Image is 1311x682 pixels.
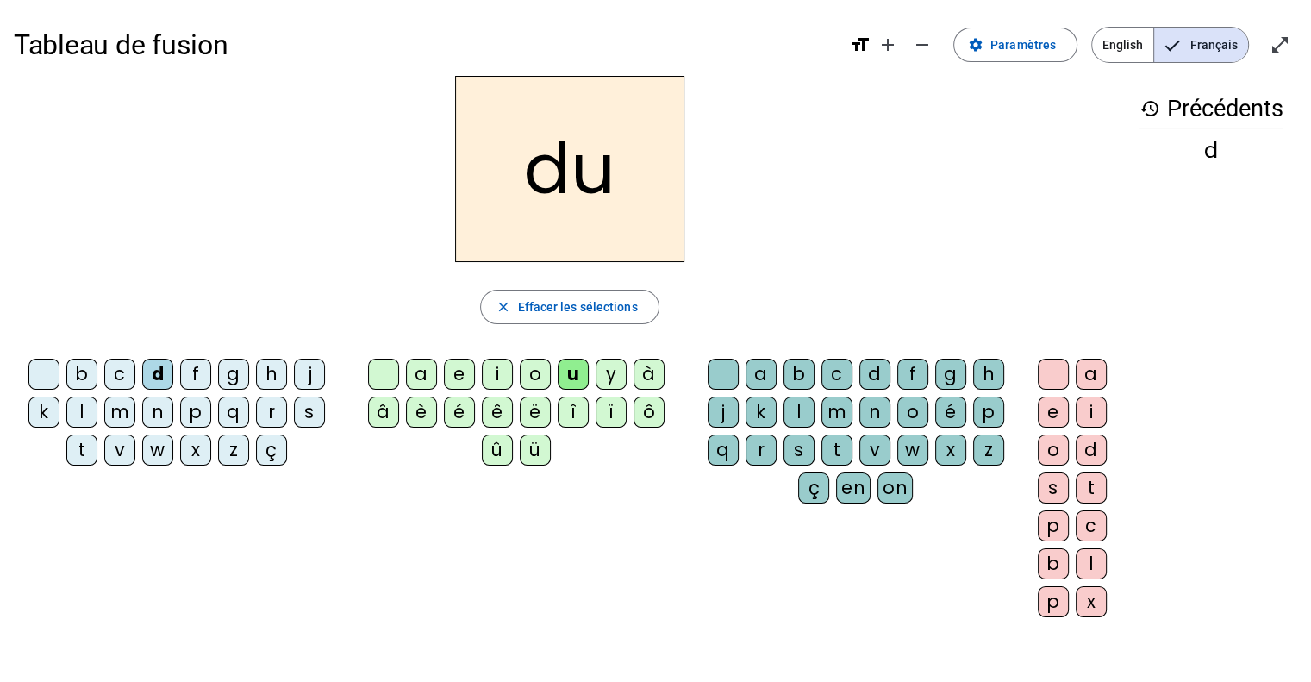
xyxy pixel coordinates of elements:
mat-icon: add [877,34,898,55]
div: z [973,435,1004,466]
button: Entrer en plein écran [1263,28,1297,62]
div: r [256,397,287,428]
div: s [1038,472,1069,504]
div: p [973,397,1004,428]
div: s [294,397,325,428]
div: g [935,359,966,390]
div: x [180,435,211,466]
div: ô [634,397,665,428]
div: z [218,435,249,466]
h1: Tableau de fusion [14,17,836,72]
div: x [1076,586,1107,617]
div: è [406,397,437,428]
div: o [1038,435,1069,466]
mat-icon: format_size [850,34,871,55]
div: r [746,435,777,466]
div: n [142,397,173,428]
div: ç [256,435,287,466]
h2: du [455,76,684,262]
div: v [859,435,890,466]
div: q [708,435,739,466]
span: Paramètres [990,34,1056,55]
span: English [1092,28,1153,62]
div: q [218,397,249,428]
div: e [444,359,475,390]
div: û [482,435,513,466]
mat-icon: open_in_full [1270,34,1290,55]
h3: Précédents [1139,90,1283,128]
div: b [783,359,815,390]
div: en [836,472,871,504]
div: w [897,435,928,466]
div: l [783,397,815,428]
div: n [859,397,890,428]
div: c [821,359,852,390]
div: i [1076,397,1107,428]
span: Français [1154,28,1248,62]
div: k [28,397,59,428]
div: w [142,435,173,466]
div: t [1076,472,1107,504]
div: p [1038,586,1069,617]
button: Augmenter la taille de la police [871,28,905,62]
div: i [482,359,513,390]
div: m [821,397,852,428]
div: a [1076,359,1107,390]
button: Effacer les sélections [480,290,659,324]
div: on [877,472,913,504]
div: k [746,397,777,428]
div: a [746,359,777,390]
div: d [1076,435,1107,466]
div: o [520,359,551,390]
div: à [634,359,665,390]
span: Effacer les sélections [517,297,637,317]
div: b [66,359,97,390]
div: h [973,359,1004,390]
div: p [1038,510,1069,541]
div: ï [596,397,627,428]
mat-icon: remove [912,34,933,55]
div: h [256,359,287,390]
div: m [104,397,135,428]
div: ç [798,472,829,504]
div: v [104,435,135,466]
div: l [1076,548,1107,579]
div: ë [520,397,551,428]
div: d [1139,141,1283,161]
div: é [444,397,475,428]
div: c [104,359,135,390]
div: f [897,359,928,390]
mat-icon: settings [968,37,983,53]
div: g [218,359,249,390]
button: Diminuer la taille de la police [905,28,940,62]
div: ü [520,435,551,466]
div: â [368,397,399,428]
div: l [66,397,97,428]
div: y [596,359,627,390]
div: s [783,435,815,466]
div: o [897,397,928,428]
mat-icon: history [1139,98,1160,119]
div: d [859,359,890,390]
mat-button-toggle-group: Language selection [1091,27,1249,63]
div: e [1038,397,1069,428]
div: x [935,435,966,466]
div: j [708,397,739,428]
div: t [66,435,97,466]
div: j [294,359,325,390]
div: î [558,397,589,428]
div: t [821,435,852,466]
div: u [558,359,589,390]
div: é [935,397,966,428]
div: b [1038,548,1069,579]
button: Paramètres [953,28,1077,62]
div: a [406,359,437,390]
mat-icon: close [495,299,510,315]
div: d [142,359,173,390]
div: ê [482,397,513,428]
div: p [180,397,211,428]
div: c [1076,510,1107,541]
div: f [180,359,211,390]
